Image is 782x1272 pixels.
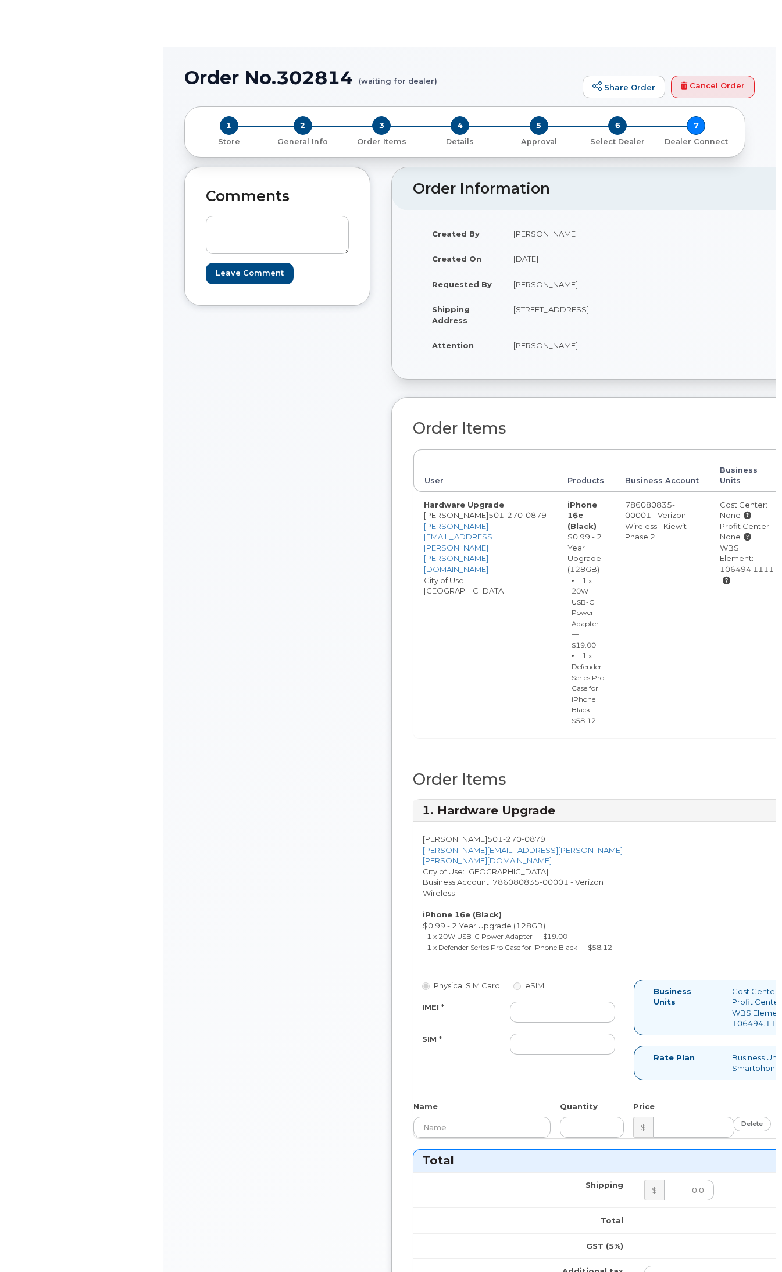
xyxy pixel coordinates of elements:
a: 5 Approval [499,135,578,147]
th: User [413,449,557,492]
a: 4 Details [421,135,499,147]
label: eSIM [513,980,544,991]
small: 1 x Defender Series Pro Case for iPhone Black — $58.12 [572,651,604,724]
td: 786080835-00001 - Verizon Wireless - Kiewit Phase 2 [615,492,709,738]
td: $0.99 - 2 Year Upgrade (128GB) [557,492,615,738]
a: [PERSON_NAME][EMAIL_ADDRESS][PERSON_NAME][PERSON_NAME][DOMAIN_NAME] [424,521,495,574]
label: Name [413,1101,438,1112]
label: Business Units [654,986,715,1007]
span: 1 [220,116,238,135]
a: 3 Order Items [342,135,421,147]
small: (waiting for dealer) [359,67,437,85]
small: 1 x Defender Series Pro Case for iPhone Black — $58.12 [427,943,612,952]
div: Profit Center: None [720,521,774,542]
input: Leave Comment [206,263,294,284]
label: Physical SIM Card [422,980,500,991]
a: [PERSON_NAME][EMAIL_ADDRESS][PERSON_NAME][PERSON_NAME][DOMAIN_NAME] [423,845,623,866]
div: WBS Element: 106494.1111 [720,542,774,585]
a: Share Order [583,76,665,99]
span: 0879 [522,834,545,844]
strong: Hardware Upgrade [424,500,504,509]
label: GST (5%) [586,1241,623,1252]
div: Cost Center: None [720,499,774,521]
label: Quantity [560,1101,598,1112]
td: [PERSON_NAME] [503,221,630,246]
p: Details [426,137,495,147]
div: $ [644,1180,664,1200]
td: [STREET_ADDRESS] [503,296,630,333]
input: eSIM [513,982,521,990]
h1: Order No.302814 [184,67,577,88]
label: IMEI * [422,1002,444,1013]
td: [PERSON_NAME] [503,333,630,358]
p: Select Dealer [583,137,652,147]
label: Total [601,1215,623,1226]
a: Cancel Order [671,76,755,99]
a: 2 General Info [263,135,342,147]
input: Physical SIM Card [422,982,430,990]
strong: Shipping Address [432,305,470,325]
p: Order Items [347,137,416,147]
span: 3 [372,116,391,135]
a: 6 Select Dealer [578,135,656,147]
span: 270 [503,834,522,844]
span: 2 [294,116,312,135]
label: Rate Plan [654,1052,695,1063]
span: 501 [487,834,545,844]
span: 4 [451,116,469,135]
strong: iPhone 16e (Black) [423,910,502,919]
small: 1 x 20W USB-C Power Adapter — $19.00 [427,932,567,941]
span: 501 [488,510,547,520]
small: 1 x 20W USB-C Power Adapter — $19.00 [572,576,599,649]
td: [PERSON_NAME] City of Use: [GEOGRAPHIC_DATA] [413,492,557,738]
span: 270 [504,510,523,520]
h2: Comments [206,188,349,205]
label: Shipping [585,1180,623,1191]
p: Approval [504,137,573,147]
span: 5 [530,116,548,135]
label: Price [633,1101,655,1112]
a: delete [733,1117,771,1131]
span: 6 [608,116,627,135]
div: [PERSON_NAME] City of Use: [GEOGRAPHIC_DATA] Business Account: 786080835-00001 - Verizon Wireless... [413,834,634,957]
strong: iPhone 16e (Black) [567,500,597,531]
strong: Requested By [432,280,492,289]
strong: Created On [432,254,481,263]
strong: Created By [432,229,480,238]
a: 1 Store [194,135,263,147]
strong: Attention [432,341,474,350]
th: Products [557,449,615,492]
td: [DATE] [503,246,630,271]
th: Business Account [615,449,709,492]
td: [PERSON_NAME] [503,271,630,297]
p: Store [199,137,259,147]
input: Name [413,1117,551,1138]
strong: 1. Hardware Upgrade [422,803,555,817]
p: General Info [268,137,337,147]
label: SIM * [422,1034,442,1045]
span: 0879 [523,510,547,520]
div: $ [633,1117,653,1138]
